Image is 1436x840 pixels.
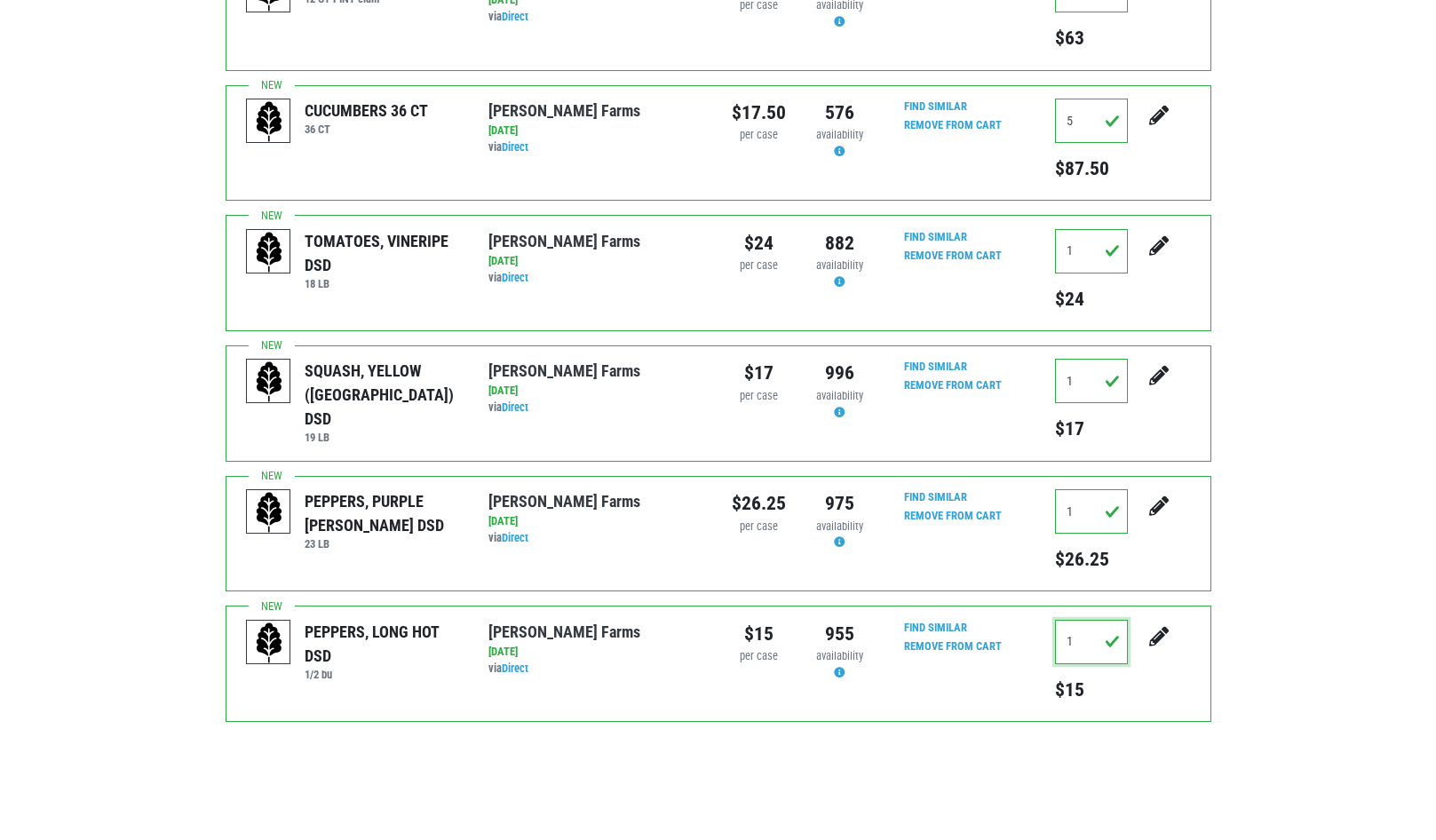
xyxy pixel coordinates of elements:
div: $17 [732,359,786,387]
a: Direct [502,662,528,675]
span: availability [816,389,863,402]
div: via [488,530,704,547]
input: Remove From Cart [893,506,1012,527]
div: per case [732,258,786,274]
a: Direct [502,140,528,154]
span: availability [816,649,863,662]
input: Qty [1055,620,1128,664]
img: placeholder-variety-43d6402dacf2d531de610a020419775a.svg [247,490,291,535]
div: $17.50 [732,99,786,127]
img: placeholder-variety-43d6402dacf2d531de610a020419775a.svg [247,230,291,274]
div: CUCUMBERS 36 CT [305,99,428,123]
div: SQUASH, YELLOW ([GEOGRAPHIC_DATA]) DSD [305,359,462,431]
h5: $87.50 [1055,157,1128,180]
span: availability [816,258,863,272]
a: [PERSON_NAME] Farms [488,492,640,511]
div: 882 [813,229,867,258]
input: Remove From Cart [893,376,1012,396]
div: via [488,270,704,287]
a: Find Similar [904,621,967,634]
h5: $24 [1055,288,1128,311]
h6: 19 LB [305,431,462,444]
div: per case [732,388,786,405]
input: Qty [1055,229,1128,273]
input: Qty [1055,359,1128,403]
div: 975 [813,489,867,518]
div: [DATE] [488,513,704,530]
h6: 23 LB [305,537,462,551]
a: Direct [502,271,528,284]
a: [PERSON_NAME] Farms [488,232,640,250]
div: via [488,661,704,678]
h5: $15 [1055,678,1128,701]
span: availability [816,128,863,141]
h5: $17 [1055,417,1128,440]
h5: $26.25 [1055,548,1128,571]
div: per case [732,519,786,535]
h6: 36 CT [305,123,428,136]
input: Qty [1055,489,1128,534]
span: availability [816,519,863,533]
a: Find Similar [904,230,967,243]
h6: 18 LB [305,277,462,290]
a: [PERSON_NAME] Farms [488,361,640,380]
div: 996 [813,359,867,387]
div: per case [732,127,786,144]
h5: $63 [1055,27,1128,50]
a: Find Similar [904,99,967,113]
a: Direct [502,10,528,23]
a: Find Similar [904,360,967,373]
div: TOMATOES, VINERIPE DSD [305,229,462,277]
a: Find Similar [904,490,967,503]
div: via [488,139,704,156]
div: 955 [813,620,867,648]
div: $24 [732,229,786,258]
img: placeholder-variety-43d6402dacf2d531de610a020419775a.svg [247,99,291,144]
input: Remove From Cart [893,637,1012,657]
input: Qty [1055,99,1128,143]
img: placeholder-variety-43d6402dacf2d531de610a020419775a.svg [247,621,291,665]
input: Remove From Cart [893,115,1012,136]
div: $15 [732,620,786,648]
a: Direct [502,531,528,544]
div: 576 [813,99,867,127]
div: PEPPERS, PURPLE [PERSON_NAME] DSD [305,489,462,537]
div: $26.25 [732,489,786,518]
a: Direct [502,400,528,414]
a: [PERSON_NAME] Farms [488,622,640,641]
div: via [488,400,704,416]
div: [DATE] [488,253,704,270]
div: per case [732,648,786,665]
div: [DATE] [488,123,704,139]
div: via [488,9,704,26]
h6: 1/2 bu [305,668,462,681]
div: [DATE] [488,644,704,661]
div: PEPPERS, LONG HOT DSD [305,620,462,668]
a: [PERSON_NAME] Farms [488,101,640,120]
div: [DATE] [488,383,704,400]
input: Remove From Cart [893,246,1012,266]
img: placeholder-variety-43d6402dacf2d531de610a020419775a.svg [247,360,291,404]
